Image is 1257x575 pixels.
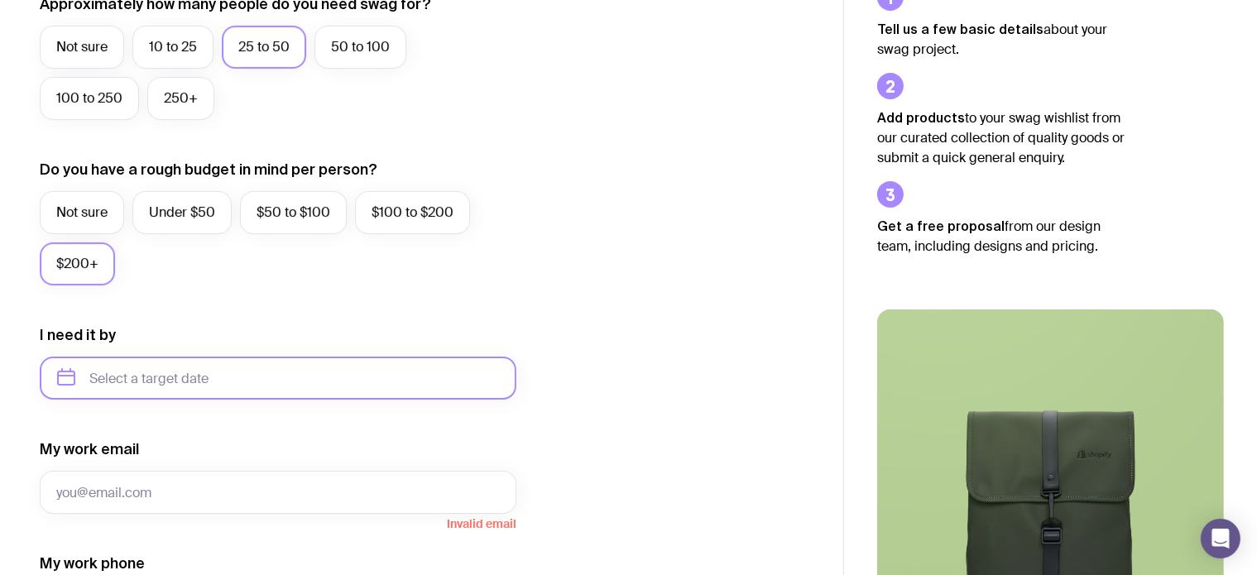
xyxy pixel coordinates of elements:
[40,514,516,530] span: Invalid email
[40,242,115,285] label: $200+
[40,191,124,234] label: Not sure
[132,26,213,69] label: 10 to 25
[877,216,1125,256] p: from our design team, including designs and pricing.
[1201,519,1240,558] div: Open Intercom Messenger
[40,160,377,180] label: Do you have a rough budget in mind per person?
[147,77,214,120] label: 250+
[877,22,1044,36] strong: Tell us a few basic details
[40,439,139,459] label: My work email
[877,19,1125,60] p: about your swag project.
[40,553,145,573] label: My work phone
[40,471,516,514] input: you@email.com
[877,218,1005,233] strong: Get a free proposal
[222,26,306,69] label: 25 to 50
[40,26,124,69] label: Not sure
[314,26,406,69] label: 50 to 100
[877,108,1125,168] p: to your swag wishlist from our curated collection of quality goods or submit a quick general enqu...
[355,191,470,234] label: $100 to $200
[132,191,232,234] label: Under $50
[40,77,139,120] label: 100 to 250
[40,325,116,345] label: I need it by
[877,110,965,125] strong: Add products
[240,191,347,234] label: $50 to $100
[40,357,516,400] input: Select a target date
